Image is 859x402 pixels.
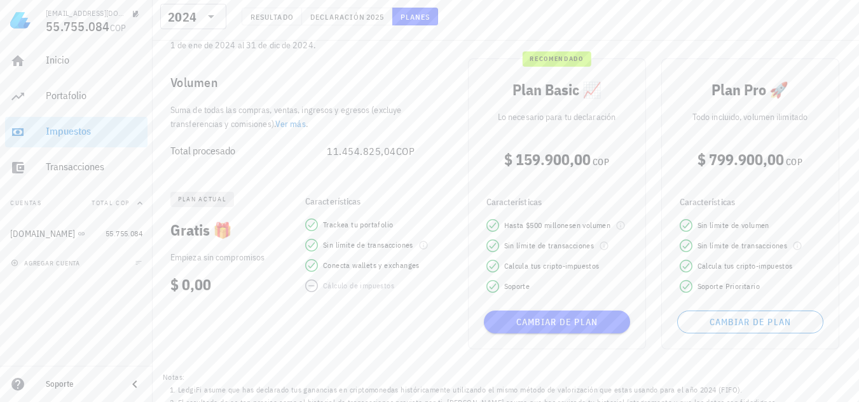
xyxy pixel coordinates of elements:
button: Planes [392,8,439,25]
span: Sin límite de transacciones [698,239,788,252]
div: [DOMAIN_NAME] [10,229,75,239]
div: 1 de ene de 2024 al 31 de dic de 2024. [160,38,440,62]
img: LedgiFi [10,10,31,30]
span: $ 0,00 [170,274,211,295]
div: 2024 [160,4,226,29]
span: COP [110,22,127,34]
li: LedgiFi asume que has declarado tus ganancias en criptomonedas históricamente utilizando el mismo... [178,384,849,396]
span: Planes [400,12,430,22]
div: Total procesado [170,145,327,157]
span: 2025 [366,12,384,22]
a: Ver más [275,118,306,130]
span: Resultado [250,12,294,22]
span: Gratis 🎁 [170,220,232,240]
span: Calcula tus cripto-impuestos [504,260,600,272]
div: Cálculo de impuestos [323,279,394,292]
div: Soporte [46,379,117,389]
div: Impuestos [46,125,142,137]
span: Soporte Prioritario [698,280,760,293]
p: Empieza sin compromisos [170,250,287,264]
span: Trackea tu portafolio [323,218,393,231]
a: Inicio [5,46,148,76]
button: CuentasTotal COP [5,188,148,218]
span: Total COP [92,199,130,207]
span: Sin límite de volumen [698,219,769,232]
span: Conecta wallets y exchanges [323,259,420,272]
span: Declaración [310,12,366,22]
span: COP [786,156,802,168]
button: agregar cuenta [8,257,86,269]
span: Cambiar de plan [683,316,818,328]
button: Cambiar de plan [484,311,630,333]
span: agregar cuenta [13,259,80,267]
span: Cambiar de plan [489,316,625,328]
span: Sin límite de transacciones [323,239,413,251]
a: Impuestos [5,117,148,147]
div: Suma de todas las compras, ventas, ingresos y egresos (excluye transferencias y comisiones). . [160,103,440,131]
div: 2024 [168,11,196,23]
span: $ 159.900,00 [504,149,591,170]
span: Plan Pro 🚀 [711,79,788,100]
span: 11.454.825,04 [327,145,396,157]
button: Cambiar de plan [677,311,823,333]
span: plan actual [178,192,226,207]
div: Inicio [46,54,142,66]
span: Soporte [504,280,530,293]
a: Transacciones [5,152,148,183]
span: recomendado [530,51,583,67]
a: Portafolio [5,81,148,112]
p: Todo incluido, volumen ilimitado [672,110,828,124]
a: [DOMAIN_NAME] 55.755.084 [5,218,148,249]
span: Plan Basic 📈 [512,79,601,100]
span: Hasta $ en volumen [504,219,611,232]
div: Portafolio [46,90,142,102]
span: COP [593,156,608,168]
span: COP [396,145,415,157]
span: Calcula tus cripto-impuestos [698,260,793,272]
button: Resultado [242,8,302,25]
p: Lo necesario para tu declaración [479,110,635,124]
span: $ 799.900,00 [698,149,784,170]
div: Volumen [160,62,440,103]
span: 500 millones [530,220,572,230]
div: [EMAIL_ADDRESS][DOMAIN_NAME] [46,8,127,18]
span: Sin límite de transacciones [504,239,594,252]
span: 55.755.084 [106,229,142,238]
span: 55.755.084 [46,18,110,35]
div: Transacciones [46,161,142,173]
button: Declaración 2025 [302,8,392,25]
